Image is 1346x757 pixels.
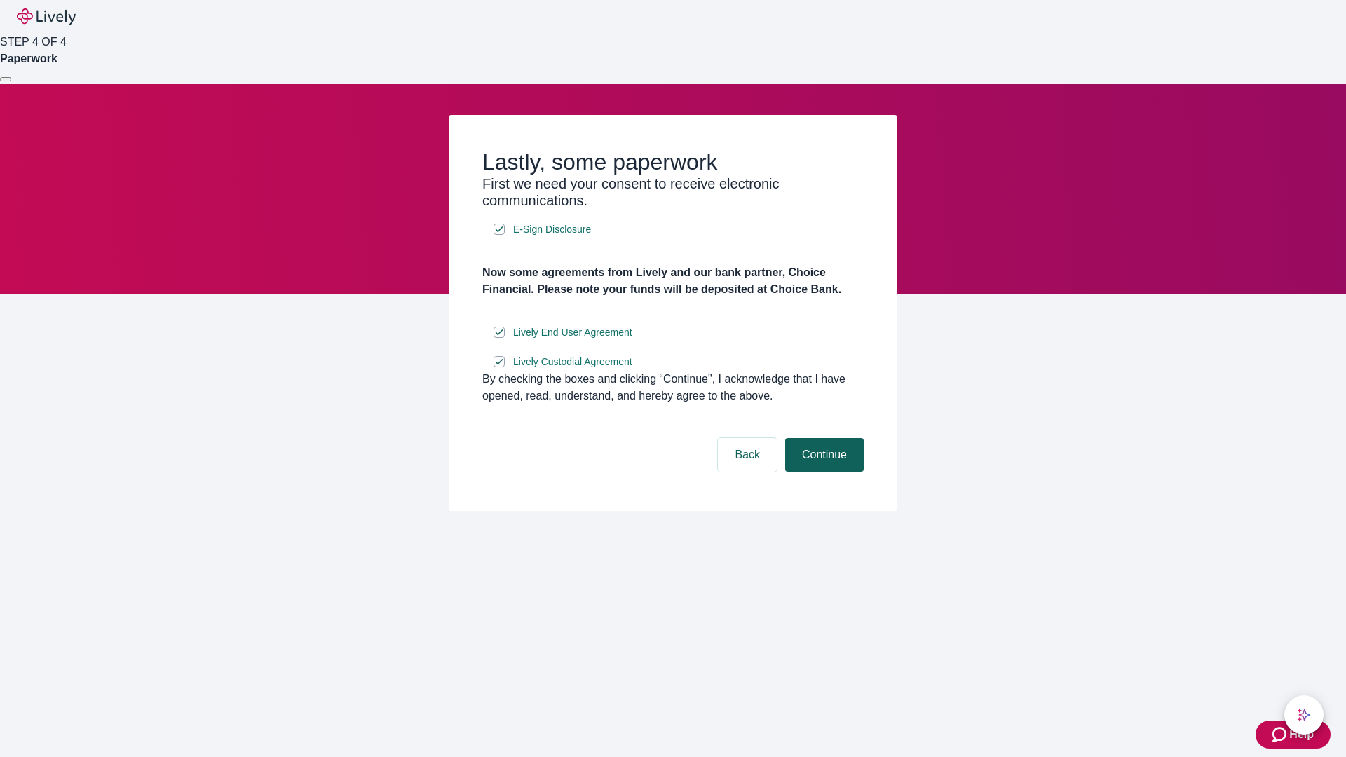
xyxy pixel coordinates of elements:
[482,264,864,298] h4: Now some agreements from Lively and our bank partner, Choice Financial. Please note your funds wi...
[513,325,632,340] span: Lively End User Agreement
[510,221,594,238] a: e-sign disclosure document
[1289,726,1314,743] span: Help
[510,324,635,341] a: e-sign disclosure document
[17,8,76,25] img: Lively
[718,438,777,472] button: Back
[482,175,864,209] h3: First we need your consent to receive electronic communications.
[513,355,632,369] span: Lively Custodial Agreement
[510,353,635,371] a: e-sign disclosure document
[482,371,864,404] div: By checking the boxes and clicking “Continue", I acknowledge that I have opened, read, understand...
[1256,721,1331,749] button: Zendesk support iconHelp
[482,149,864,175] h2: Lastly, some paperwork
[1297,708,1311,722] svg: Lively AI Assistant
[1272,726,1289,743] svg: Zendesk support icon
[1284,695,1324,735] button: chat
[785,438,864,472] button: Continue
[513,222,591,237] span: E-Sign Disclosure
